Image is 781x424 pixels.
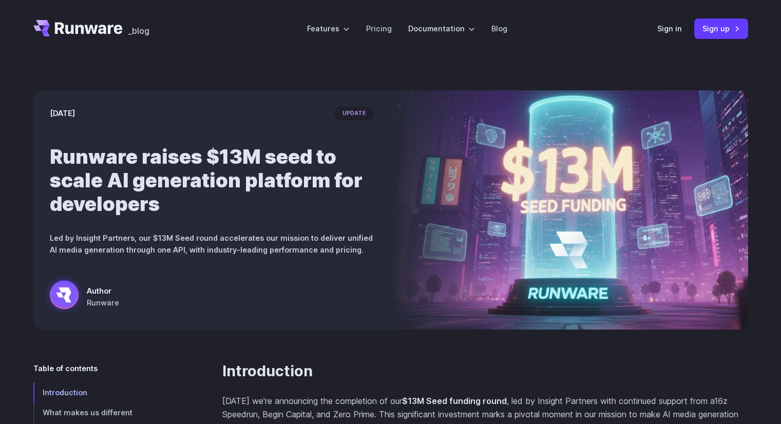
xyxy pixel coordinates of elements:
[50,232,374,256] p: Led by Insight Partners, our $13M Seed round accelerates our mission to deliver unified AI media ...
[366,23,392,34] a: Pricing
[33,362,98,374] span: Table of contents
[128,20,149,36] a: _blog
[222,362,313,380] a: Introduction
[402,396,507,406] strong: $13M Seed funding round
[307,23,350,34] label: Features
[694,18,748,38] a: Sign up
[87,297,119,309] span: Runware
[33,382,189,402] a: Introduction
[408,23,475,34] label: Documentation
[657,23,682,34] a: Sign in
[50,280,119,313] a: Futuristic city scene with neon lights showing Runware announcement of $13M seed funding in large...
[334,107,374,120] span: update
[50,145,374,216] h1: Runware raises $13M seed to scale AI generation platform for developers
[33,20,123,36] a: Go to /
[491,23,507,34] a: Blog
[87,285,119,297] span: Author
[33,402,189,422] a: What makes us different
[391,90,748,330] img: Futuristic city scene with neon lights showing Runware announcement of $13M seed funding in large...
[50,107,75,119] time: [DATE]
[43,408,132,417] span: What makes us different
[43,388,87,397] span: Introduction
[128,27,149,35] span: _blog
